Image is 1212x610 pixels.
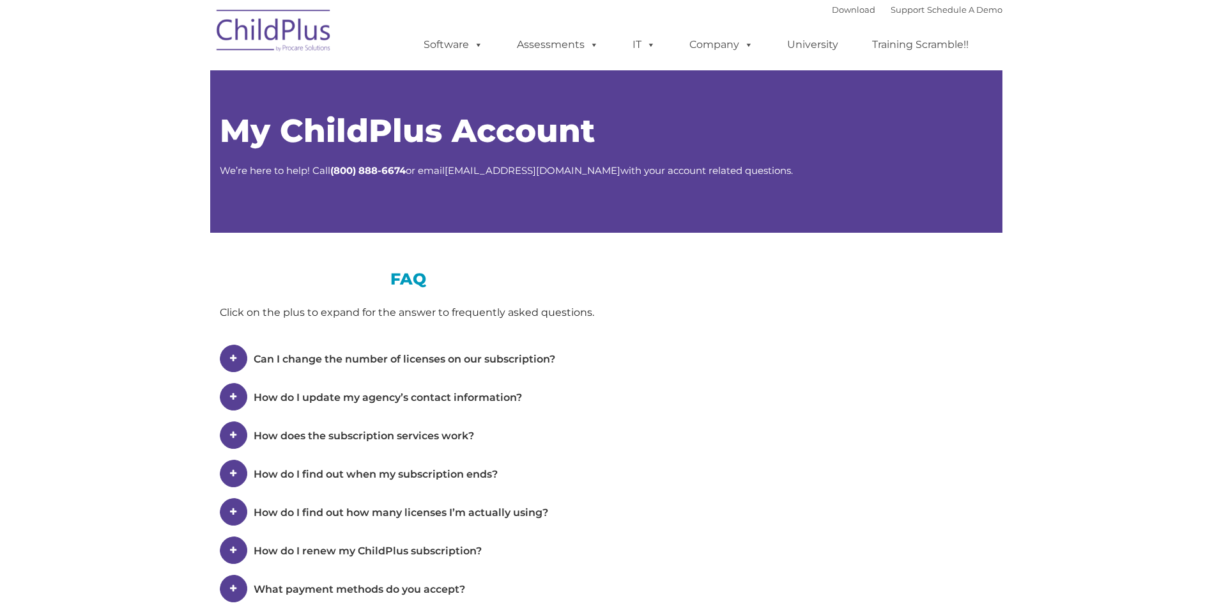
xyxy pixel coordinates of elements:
[220,164,793,176] span: We’re here to help! Call or email with your account related questions.
[891,4,924,15] a: Support
[504,32,611,58] a: Assessments
[254,506,548,519] span: How do I find out how many licenses I’m actually using?
[445,164,620,176] a: [EMAIL_ADDRESS][DOMAIN_NAME]
[254,391,522,403] span: How do I update my agency’s contact information?
[254,583,465,595] span: What payment methods do you accept?
[411,32,496,58] a: Software
[254,468,498,480] span: How do I find out when my subscription ends?
[774,32,851,58] a: University
[677,32,766,58] a: Company
[927,4,1002,15] a: Schedule A Demo
[620,32,668,58] a: IT
[859,32,981,58] a: Training Scramble!!
[220,271,597,287] h3: FAQ
[832,4,875,15] a: Download
[210,1,338,65] img: ChildPlus by Procare Solutions
[330,164,334,176] strong: (
[334,164,406,176] strong: 800) 888-6674
[254,353,555,365] span: Can I change the number of licenses on our subscription?
[254,545,482,557] span: How do I renew my ChildPlus subscription?
[220,111,595,150] span: My ChildPlus Account
[220,303,597,322] div: Click on the plus to expand for the answer to frequently asked questions.
[832,4,1002,15] font: |
[254,430,474,442] span: How does the subscription services work?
